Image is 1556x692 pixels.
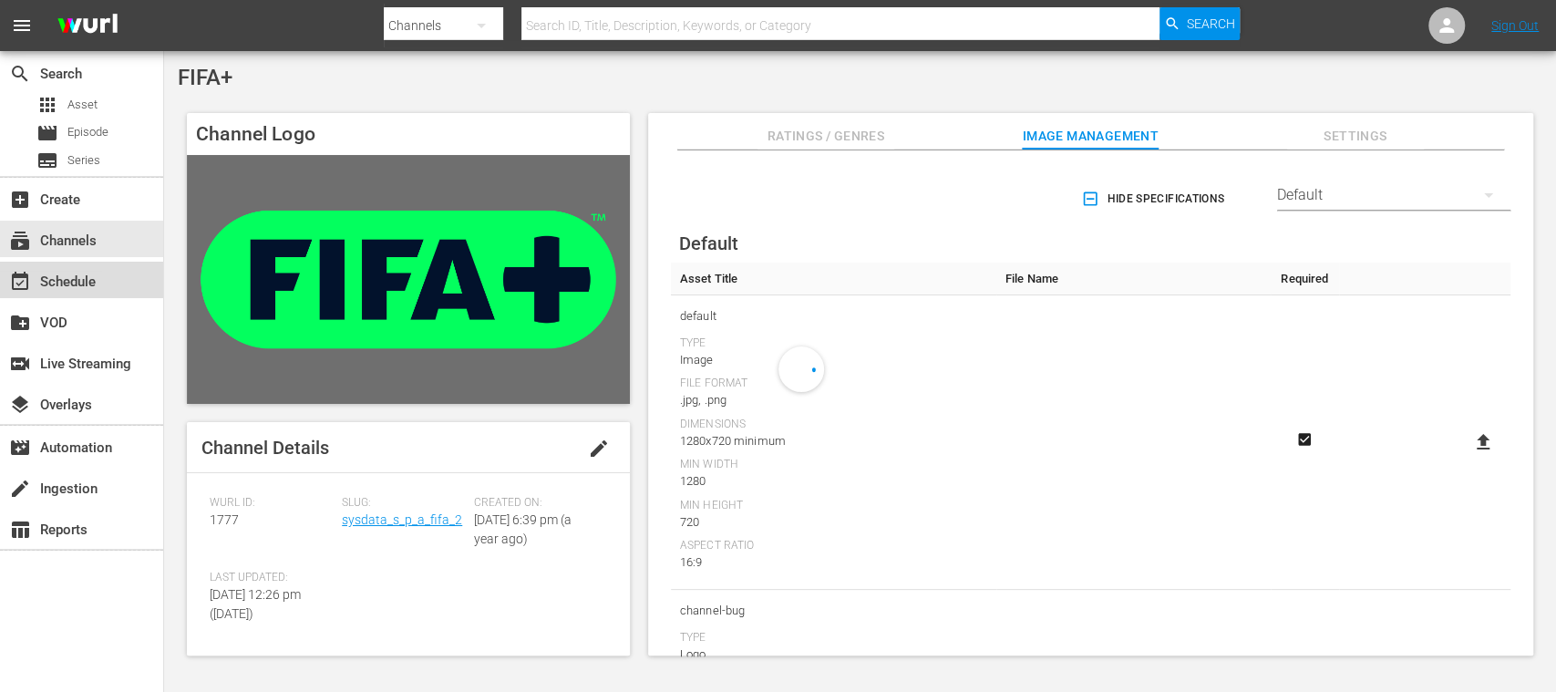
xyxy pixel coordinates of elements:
[671,263,996,295] th: Asset Title
[996,263,1271,295] th: File Name
[680,432,987,450] div: 1280x720 minimum
[680,472,987,491] div: 1280
[1287,125,1424,148] span: Settings
[680,458,987,472] div: Min Width
[1293,431,1315,448] svg: Required
[474,512,572,546] span: [DATE] 6:39 pm (a year ago)
[67,123,108,141] span: Episode
[680,351,987,369] div: Image
[201,437,329,459] span: Channel Details
[577,427,621,470] button: edit
[1022,125,1159,148] span: Image Management
[680,499,987,513] div: Min Height
[342,496,465,511] span: Slug:
[757,125,894,148] span: Ratings / Genres
[67,96,98,114] span: Asset
[9,271,31,293] span: Schedule
[680,305,987,328] span: default
[680,377,987,391] div: File Format
[680,336,987,351] div: Type
[9,230,31,252] span: Channels
[11,15,33,36] span: menu
[680,418,987,432] div: Dimensions
[9,437,31,459] span: Automation
[680,599,987,623] span: channel-bug
[680,391,987,409] div: .jpg, .png
[1271,263,1339,295] th: Required
[9,312,31,334] span: VOD
[680,646,987,664] div: Logo
[36,122,58,144] span: Episode
[210,571,333,585] span: Last Updated:
[36,150,58,171] span: Series
[178,65,232,90] span: FIFA+
[679,232,738,254] span: Default
[67,151,100,170] span: Series
[187,113,630,155] h4: Channel Logo
[210,587,301,621] span: [DATE] 12:26 pm ([DATE])
[187,155,630,404] img: FIFA+
[9,519,31,541] span: Reports
[44,5,131,47] img: ans4CAIJ8jUAAAAAAAAAAAAAAAAAAAAAAAAgQb4GAAAAAAAAAAAAAAAAAAAAAAAAJMjXAAAAAAAAAAAAAAAAAAAAAAAAgAT5G...
[9,353,31,375] span: Live Streaming
[9,394,31,416] span: Overlays
[680,513,987,532] div: 720
[9,189,31,211] span: Create
[680,539,987,553] div: Aspect Ratio
[342,512,462,527] a: sysdata_s_p_a_fifa_2
[9,63,31,85] span: Search
[1077,173,1231,224] button: Hide Specifications
[680,553,987,572] div: 16:9
[588,438,610,460] span: edit
[1159,7,1240,40] button: Search
[1186,7,1234,40] span: Search
[210,496,333,511] span: Wurl ID:
[1277,170,1510,221] div: Default
[680,631,987,646] div: Type
[210,512,239,527] span: 1777
[474,496,597,511] span: Created On:
[36,94,58,116] span: Asset
[1491,18,1539,33] a: Sign Out
[9,478,31,500] span: Ingestion
[1085,190,1224,209] span: Hide Specifications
